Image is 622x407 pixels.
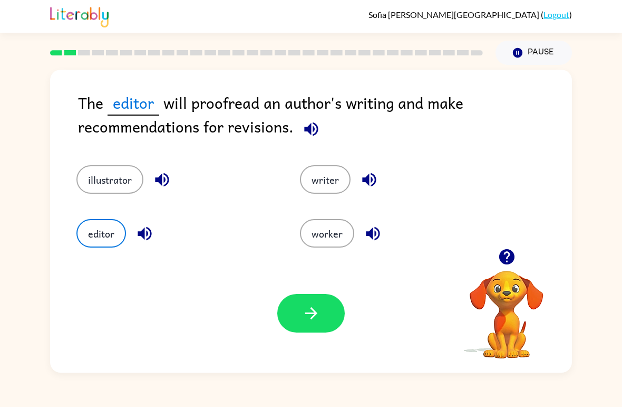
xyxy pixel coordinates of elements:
[368,10,572,20] div: ( )
[300,219,354,248] button: worker
[300,165,351,194] button: writer
[78,91,572,144] div: The will proofread an author's writing and make recommendations for revisions.
[543,10,569,20] a: Logout
[368,10,541,20] span: Sofia [PERSON_NAME][GEOGRAPHIC_DATA]
[454,254,559,360] video: Your browser must support playing .mp4 files to use Literably. Please try using another browser.
[50,4,109,27] img: Literably
[108,91,159,116] span: editor
[76,219,126,248] button: editor
[495,41,572,65] button: Pause
[76,165,143,194] button: illustrator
